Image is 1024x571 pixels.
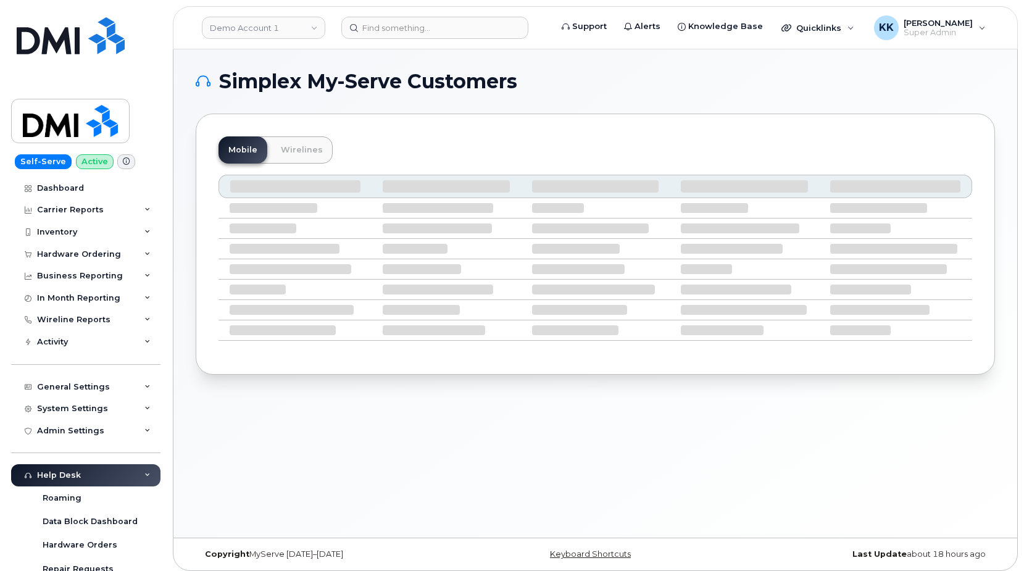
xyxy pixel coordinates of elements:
a: Mobile [219,136,267,164]
span: Simplex My-Serve Customers [219,72,517,91]
strong: Copyright [205,549,249,559]
div: MyServe [DATE]–[DATE] [196,549,462,559]
a: Keyboard Shortcuts [550,549,631,559]
strong: Last Update [852,549,907,559]
a: Wirelines [271,136,333,164]
div: about 18 hours ago [728,549,995,559]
